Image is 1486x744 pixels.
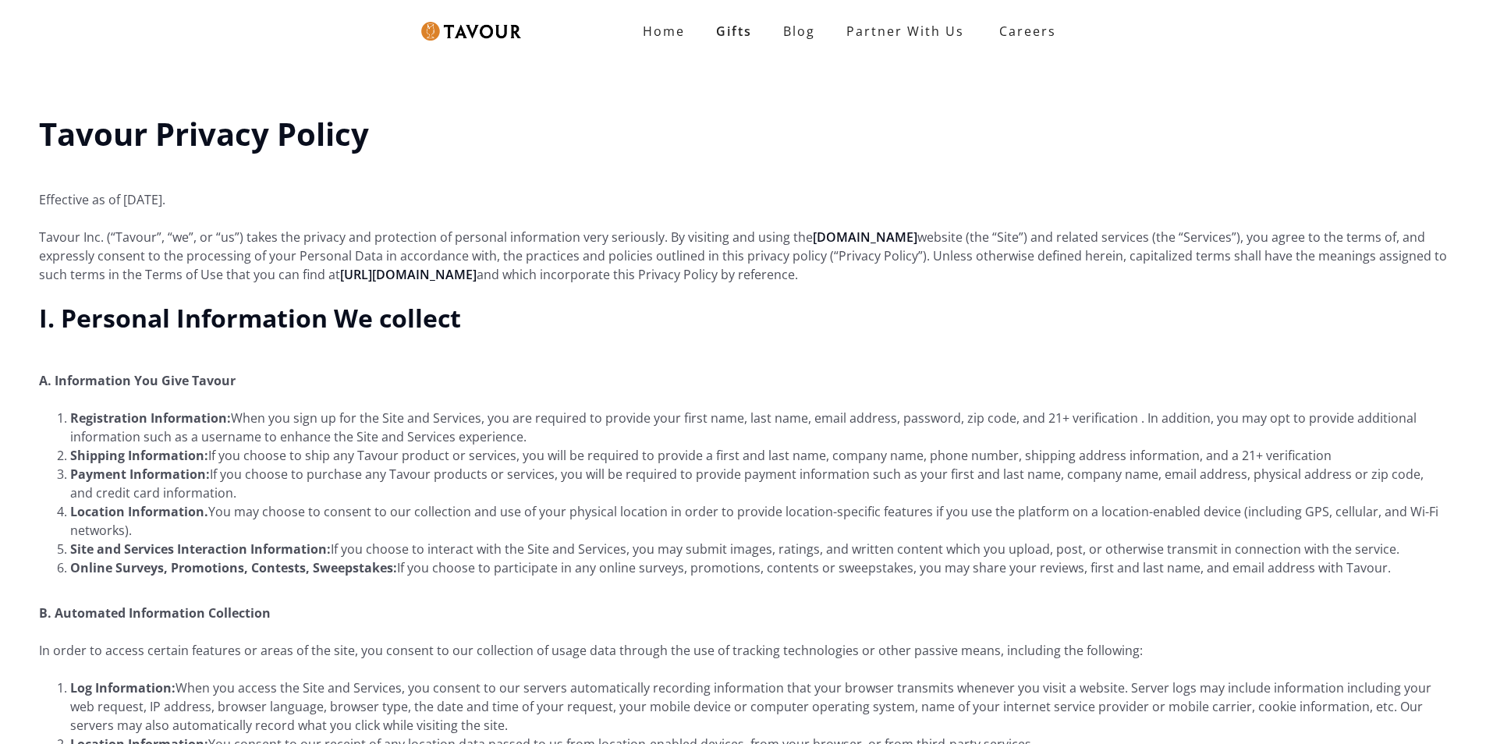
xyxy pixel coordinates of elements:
li: If you choose to interact with the Site and Services, you may submit images, ratings, and written... [70,540,1447,558]
strong: A. Information You Give Tavour [39,372,236,389]
strong: Site and Services Interaction Information: [70,540,331,558]
strong: I. Personal Information We collect [39,301,461,335]
strong: Tavour Privacy Policy [39,112,369,155]
a: Partner With Us [831,16,980,47]
strong: Payment Information: [70,466,210,483]
a: Blog [768,16,831,47]
a: [DOMAIN_NAME] [813,229,917,246]
strong: Location Information. [70,503,208,520]
a: Careers [980,9,1068,53]
p: Tavour Inc. (“Tavour”, “we”, or “us”) takes the privacy and protection of personal information ve... [39,228,1447,284]
li: If you choose to participate in any online surveys, promotions, contents or sweepstakes, you may ... [70,558,1447,577]
a: Gifts [700,16,768,47]
p: In order to access certain features or areas of the site, you consent to our collection of usage ... [39,641,1447,660]
li: If you choose to ship any Tavour product or services, you will be required to provide a first and... [70,446,1447,465]
a: [URL][DOMAIN_NAME] [340,266,477,283]
strong: Home [643,23,685,40]
strong: B. Automated Information Collection [39,604,271,622]
li: When you sign up for the Site and Services, you are required to provide your first name, last nam... [70,409,1447,446]
strong: Online Surveys, Promotions, Contests, Sweepstakes: [70,559,397,576]
strong: Shipping Information: [70,447,208,464]
a: Home [627,16,700,47]
li: You may choose to consent to our collection and use of your physical location in order to provide... [70,502,1447,540]
strong: Careers [999,16,1056,47]
li: When you access the Site and Services, you consent to our servers automatically recording informa... [70,678,1447,735]
strong: Log Information: [70,679,176,696]
strong: Registration Information: [70,409,231,427]
p: Effective as of [DATE]. [39,172,1447,209]
li: If you choose to purchase any Tavour products or services, you will be required to provide paymen... [70,465,1447,502]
